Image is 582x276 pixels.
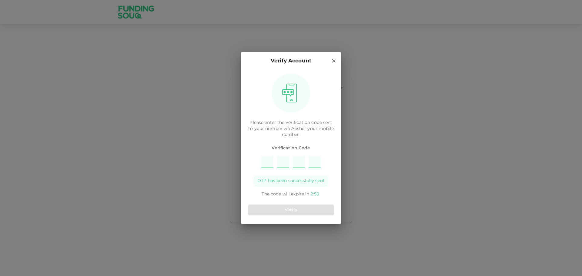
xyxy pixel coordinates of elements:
span: 2 : 50 [311,192,319,196]
p: Verify Account [271,57,311,65]
input: Please enter OTP character 1 [261,156,273,168]
span: Verification Code [248,145,334,151]
span: OTP has been successfully sent [257,178,325,184]
input: Please enter OTP character 2 [277,156,289,168]
span: your mobile number [282,127,334,137]
span: The code will expire in [262,192,309,196]
input: Please enter OTP character 3 [293,156,305,168]
p: Please enter the verification code sent to your number via Absher [248,120,334,138]
img: otpImage [280,83,299,103]
input: Please enter OTP character 4 [309,156,321,168]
